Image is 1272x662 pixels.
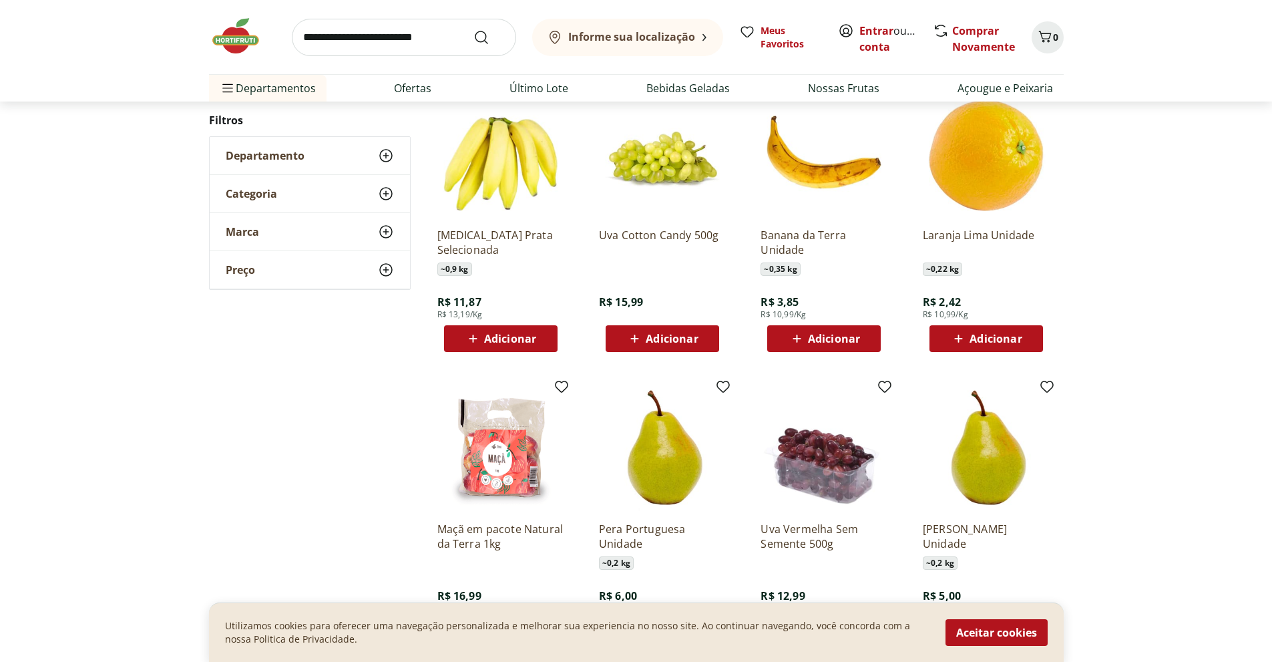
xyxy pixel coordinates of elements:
[1032,21,1064,53] button: Carrinho
[761,384,887,511] img: Uva Vermelha Sem Semente 500g
[761,309,806,320] span: R$ 10,99/Kg
[761,589,805,603] span: R$ 12,99
[599,90,726,217] img: Uva Cotton Candy 500g
[923,522,1050,551] a: [PERSON_NAME] Unidade
[923,295,961,309] span: R$ 2,42
[761,24,822,51] span: Meus Favoritos
[1053,31,1058,43] span: 0
[226,263,255,277] span: Preço
[473,29,505,45] button: Submit Search
[394,80,431,96] a: Ofertas
[808,333,860,344] span: Adicionar
[437,295,481,309] span: R$ 11,87
[761,522,887,551] a: Uva Vermelha Sem Semente 500g
[808,80,879,96] a: Nossas Frutas
[761,228,887,257] a: Banana da Terra Unidade
[532,19,723,56] button: Informe sua localização
[859,23,893,38] a: Entrar
[210,137,410,174] button: Departamento
[509,80,568,96] a: Último Lote
[599,556,634,570] span: ~ 0,2 kg
[437,589,481,603] span: R$ 16,99
[437,263,472,276] span: ~ 0,9 kg
[437,90,564,217] img: Banan Prata Selecionada
[923,589,961,603] span: R$ 5,00
[226,225,259,238] span: Marca
[761,90,887,217] img: Banana da Terra Unidade
[761,295,799,309] span: R$ 3,85
[945,619,1048,646] button: Aceitar cookies
[210,213,410,251] button: Marca
[923,309,968,320] span: R$ 10,99/Kg
[859,23,919,55] span: ou
[226,149,304,162] span: Departamento
[292,19,516,56] input: search
[568,29,695,44] b: Informe sua localização
[958,80,1053,96] a: Açougue e Peixaria
[923,263,962,276] span: ~ 0,22 kg
[599,384,726,511] img: Pera Portuguesa Unidade
[210,251,410,289] button: Preço
[209,16,276,56] img: Hortifruti
[599,295,643,309] span: R$ 15,99
[923,384,1050,511] img: Pera Williams Unidade
[210,175,410,212] button: Categoria
[923,556,958,570] span: ~ 0,2 kg
[437,228,564,257] a: [MEDICAL_DATA] Prata Selecionada
[923,90,1050,217] img: Laranja Lima Unidade
[646,80,730,96] a: Bebidas Geladas
[225,619,929,646] p: Utilizamos cookies para oferecer uma navegação personalizada e melhorar sua experiencia no nosso ...
[437,309,483,320] span: R$ 13,19/Kg
[761,263,800,276] span: ~ 0,35 kg
[220,72,316,104] span: Departamentos
[606,325,719,352] button: Adicionar
[220,72,236,104] button: Menu
[599,228,726,257] a: Uva Cotton Candy 500g
[970,333,1022,344] span: Adicionar
[646,333,698,344] span: Adicionar
[929,325,1043,352] button: Adicionar
[952,23,1015,54] a: Comprar Novamente
[599,522,726,551] a: Pera Portuguesa Unidade
[437,384,564,511] img: Maçã em pacote Natural da Terra 1kg
[739,24,822,51] a: Meus Favoritos
[923,228,1050,257] a: Laranja Lima Unidade
[226,187,277,200] span: Categoria
[209,107,411,134] h2: Filtros
[437,522,564,551] a: Maçã em pacote Natural da Terra 1kg
[484,333,536,344] span: Adicionar
[859,23,933,54] a: Criar conta
[767,325,881,352] button: Adicionar
[444,325,558,352] button: Adicionar
[599,589,637,603] span: R$ 6,00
